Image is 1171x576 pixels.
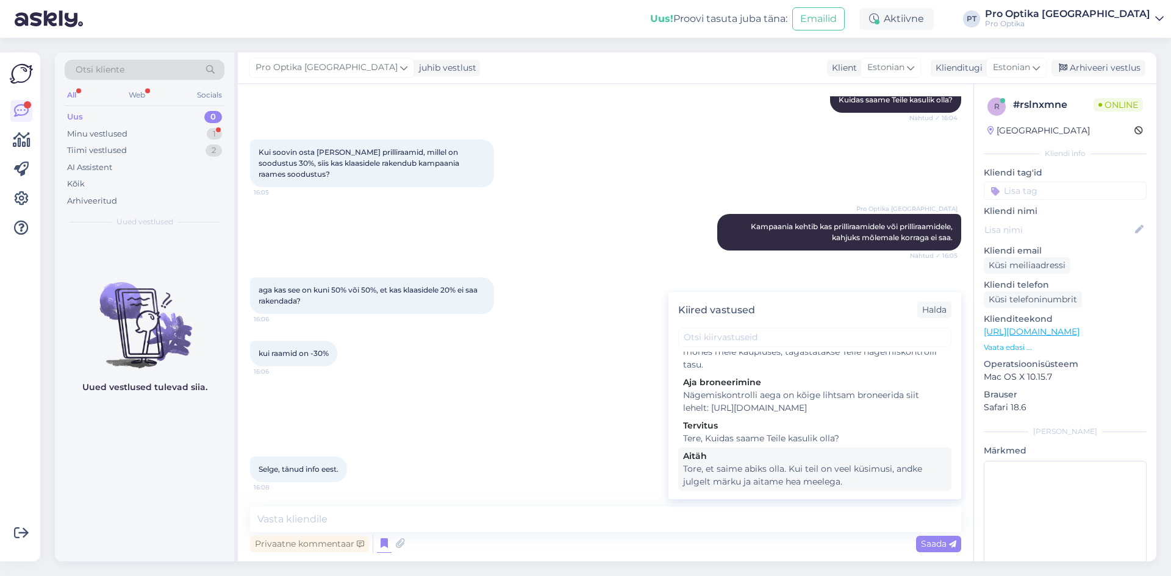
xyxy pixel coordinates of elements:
p: Safari 18.6 [984,401,1147,414]
span: Estonian [867,61,904,74]
div: Halda [917,302,951,318]
span: Selge, tänud info eest. [259,464,338,474]
div: Küsi meiliaadressi [984,257,1070,274]
span: Online [1094,98,1143,112]
p: Kliendi tag'id [984,166,1147,179]
div: Web [126,87,148,103]
div: Kiired vastused [678,303,755,318]
div: Aja broneerimine [683,376,947,389]
div: Pro Optika [GEOGRAPHIC_DATA] [985,9,1150,19]
div: Aktiivne [859,8,934,30]
div: Klienditugi [931,62,983,74]
span: 16:06 [254,315,299,324]
div: Tiimi vestlused [67,144,127,157]
div: PT [963,10,980,27]
div: Arhiveeritud [67,195,117,207]
span: Saada [921,538,956,549]
div: Pro Optika [985,19,1150,29]
span: Pro Optika [GEOGRAPHIC_DATA] [856,204,958,213]
div: 1 [207,128,222,140]
p: Vaata edasi ... [984,342,1147,353]
a: Pro Optika [GEOGRAPHIC_DATA]Pro Optika [985,9,1164,29]
div: Aitäh, et oled klient [683,493,947,506]
div: AI Assistent [67,162,112,174]
p: Operatsioonisüsteem [984,358,1147,371]
span: Uued vestlused [116,216,173,227]
div: Privaatne kommentaar [250,536,369,552]
span: Kampaania kehtib kas prilliraamidele või prilliraamidele, kahjuks mõlemale korraga ei saa. [751,222,954,242]
input: Lisa nimi [984,223,1133,236]
img: Askly Logo [10,62,33,85]
a: [URL][DOMAIN_NAME] [984,326,1080,337]
div: Küsi telefoninumbrit [984,291,1082,308]
span: Pro Optika [GEOGRAPHIC_DATA] [256,61,398,74]
div: Proovi tasuta juba täna: [650,12,787,26]
div: Tore, et saime abiks olla. Kui teil on veel küsimusi, andke julgelt märku ja aitame hea meelega. [683,463,947,488]
input: Otsi kiirvastuseid [678,328,951,347]
input: Lisa tag [984,182,1147,200]
div: [GEOGRAPHIC_DATA] [987,124,1090,137]
button: Emailid [792,7,845,30]
p: Kliendi email [984,244,1147,257]
div: Tervitus [683,419,947,432]
span: 16:08 [254,483,299,492]
div: Nägemiskontrolli aega on kõige lihtsam broneerida siit lehelt: [URL][DOMAIN_NAME] [683,389,947,414]
p: Klienditeekond [984,313,1147,325]
p: Kliendi nimi [984,205,1147,218]
div: Minu vestlused [67,128,127,140]
p: Märkmed [984,444,1147,457]
p: Mac OS X 10.15.7 [984,371,1147,383]
div: Socials [195,87,224,103]
p: Kliendi telefon [984,279,1147,291]
span: kui raamid on -30% [259,349,329,358]
div: Uus [67,111,83,123]
span: r [994,102,1000,111]
div: # rslnxmne [1013,98,1094,112]
span: aga kas see on kuni 50% või 50%, et kas klaasidele 20% ei saa rakendada? [259,285,479,305]
b: Uus! [650,13,673,24]
div: Klient [827,62,857,74]
div: Kõik [67,178,85,190]
span: Nähtud ✓ 16:04 [909,113,958,123]
span: 16:05 [254,188,299,197]
span: 16:06 [254,367,299,376]
div: Kliendi info [984,148,1147,159]
img: No chats [55,260,234,370]
div: Aitäh [683,450,947,463]
div: 0 [204,111,222,123]
div: Tere, Kuidas saame Teile kasulik olla? [683,432,947,445]
div: All [65,87,79,103]
p: Uued vestlused tulevad siia. [82,381,207,394]
div: 2 [206,144,222,157]
span: Otsi kliente [76,63,124,76]
p: Brauser [984,388,1147,401]
div: [PERSON_NAME] [984,426,1147,437]
span: Kui soovin osta [PERSON_NAME] prilliraamid, millel on soodustus 30%, siis kas klaasidele rakendub... [259,148,461,179]
span: Estonian [993,61,1030,74]
div: Arhiveeri vestlus [1051,60,1145,76]
div: juhib vestlust [414,62,476,74]
span: Nähtud ✓ 16:05 [910,251,958,260]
